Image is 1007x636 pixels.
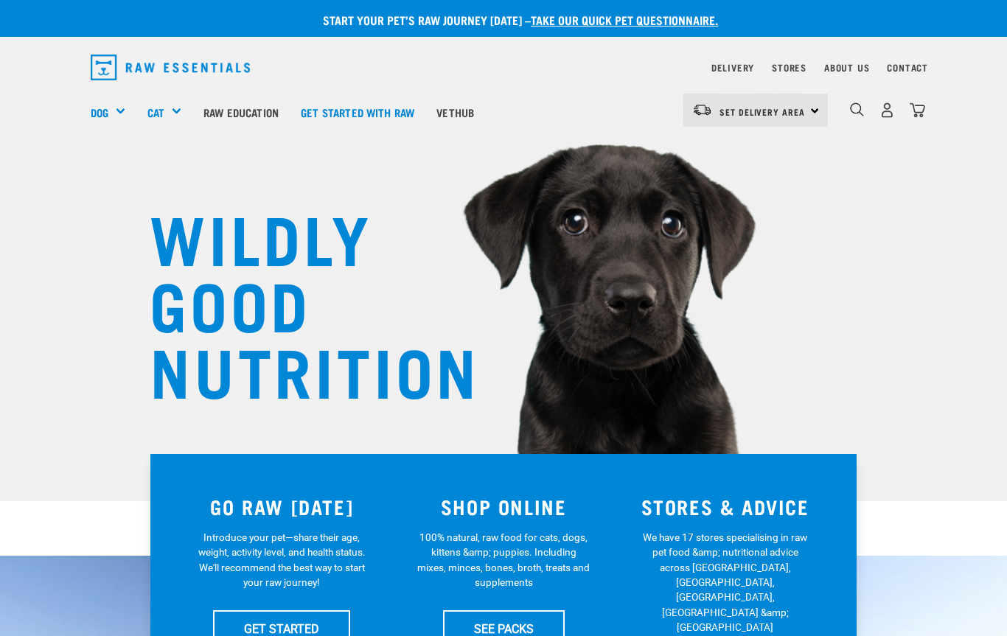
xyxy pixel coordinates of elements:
[91,55,250,80] img: Raw Essentials Logo
[180,495,384,518] h3: GO RAW [DATE]
[147,104,164,121] a: Cat
[195,530,369,590] p: Introduce your pet—share their age, weight, activity level, and health status. We'll recommend th...
[150,203,445,402] h1: WILDLY GOOD NUTRITION
[531,16,718,23] a: take our quick pet questionnaire.
[402,495,606,518] h3: SHOP ONLINE
[417,530,590,590] p: 100% natural, raw food for cats, dogs, kittens &amp; puppies. Including mixes, minces, bones, bro...
[772,65,806,70] a: Stores
[887,65,928,70] a: Contact
[290,83,425,141] a: Get started with Raw
[719,109,805,114] span: Set Delivery Area
[79,49,928,86] nav: dropdown navigation
[192,83,290,141] a: Raw Education
[850,102,864,116] img: home-icon-1@2x.png
[623,495,827,518] h3: STORES & ADVICE
[711,65,754,70] a: Delivery
[91,104,108,121] a: Dog
[425,83,485,141] a: Vethub
[824,65,869,70] a: About Us
[692,103,712,116] img: van-moving.png
[638,530,812,635] p: We have 17 stores specialising in raw pet food &amp; nutritional advice across [GEOGRAPHIC_DATA],...
[879,102,895,118] img: user.png
[910,102,925,118] img: home-icon@2x.png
